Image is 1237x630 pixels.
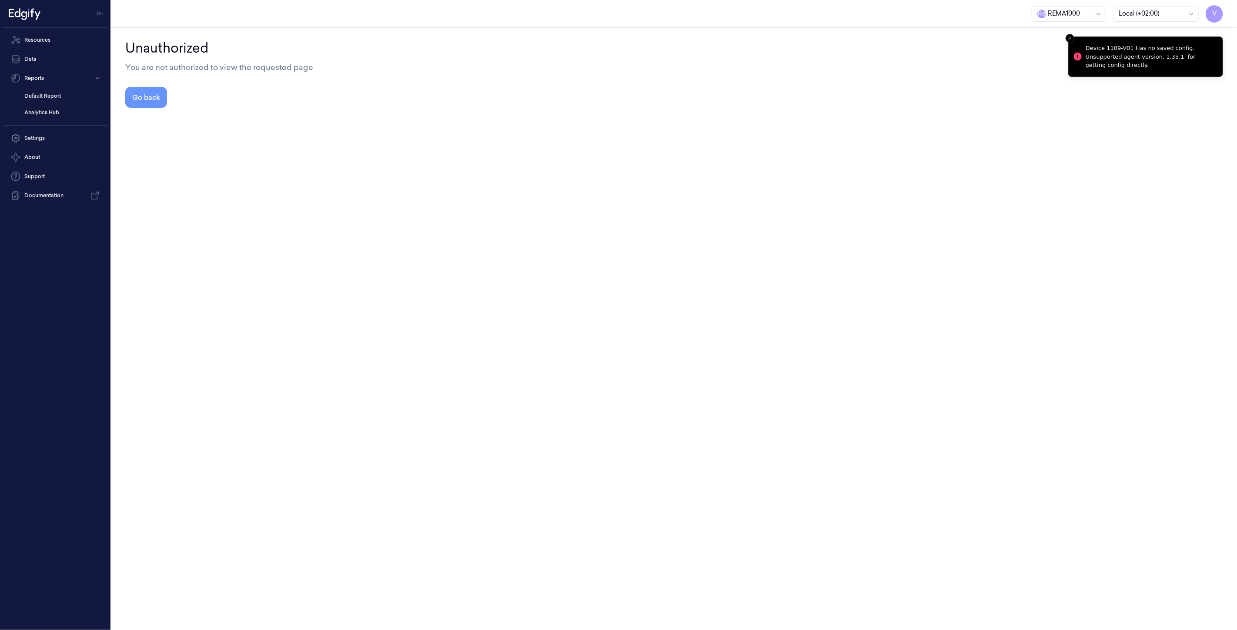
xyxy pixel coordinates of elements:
[3,129,107,147] a: Settings
[3,70,107,87] button: Reports
[1086,44,1216,70] div: Device 1109-V01 Has no saved config. Unsupported agent version, 1.35.1, for getting config directly.
[125,61,1223,73] div: You are not authorized to view the requested page
[17,105,107,120] a: Analytics Hub
[3,31,107,49] a: Resources
[3,50,107,68] a: Data
[125,87,167,108] button: Go back
[1037,10,1046,18] span: R e
[1066,34,1074,43] button: Close toast
[93,7,107,20] button: Toggle Navigation
[3,149,107,166] button: About
[1206,5,1223,23] button: V
[125,38,1223,58] div: Unauthorized
[3,168,107,185] a: Support
[17,89,107,103] a: Default Report
[3,187,107,204] a: Documentation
